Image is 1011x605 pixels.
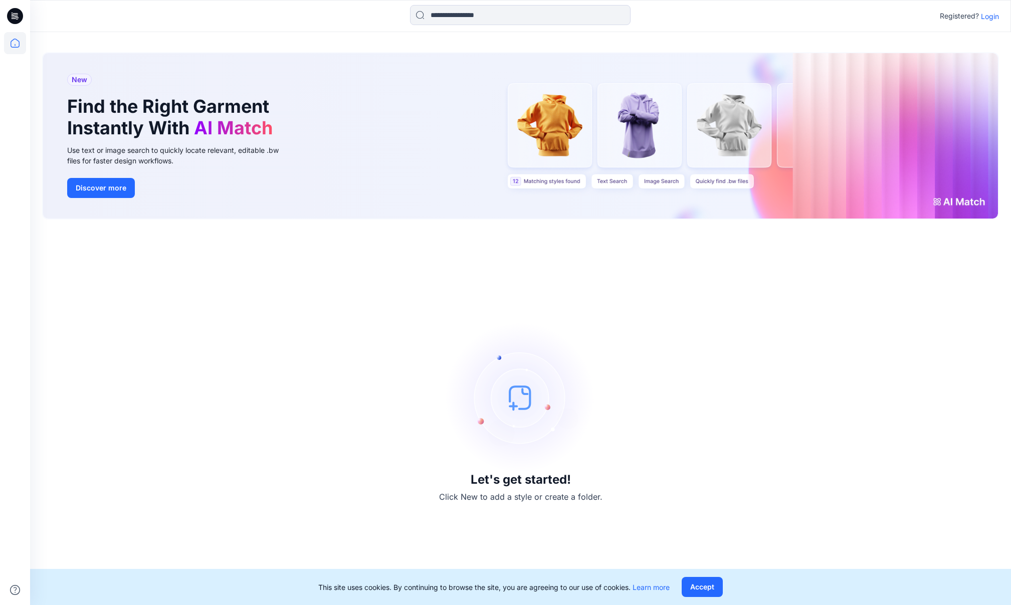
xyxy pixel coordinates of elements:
p: Registered? [940,10,979,22]
button: Accept [682,577,723,597]
p: Login [981,11,999,22]
h1: Find the Right Garment Instantly With [67,96,278,139]
span: New [72,74,87,86]
h3: Let's get started! [471,473,571,487]
img: empty-state-image.svg [446,322,596,473]
button: Discover more [67,178,135,198]
p: This site uses cookies. By continuing to browse the site, you are agreeing to our use of cookies. [318,582,670,592]
span: AI Match [194,117,273,139]
a: Learn more [633,583,670,591]
div: Use text or image search to quickly locate relevant, editable .bw files for faster design workflows. [67,145,293,166]
p: Click New to add a style or create a folder. [439,491,602,503]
